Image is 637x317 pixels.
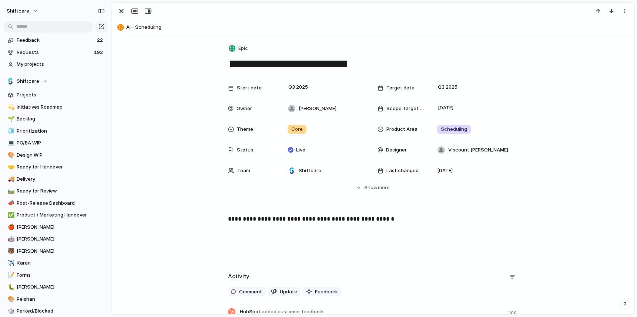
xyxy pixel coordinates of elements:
[291,126,303,133] span: Core
[268,287,300,297] button: Update
[7,127,14,135] button: 🧊
[17,61,105,68] span: My projects
[508,309,518,316] span: 1mo
[7,163,14,171] button: 🤝
[4,246,107,257] a: 🐻[PERSON_NAME]
[126,24,631,31] span: AI - Scheduling
[7,139,14,147] button: 💻
[441,126,467,133] span: Scheduling
[7,235,14,243] button: 🤖
[8,187,13,195] div: 🛤️
[8,211,13,219] div: ✅
[8,115,13,123] div: 🌱
[4,294,107,305] a: 🎨Peishan
[4,209,107,221] a: ✅Product / Marketing Handover
[8,235,13,243] div: 🤖
[8,199,13,207] div: 📣
[7,175,14,183] button: 🚚
[4,234,107,245] div: 🤖[PERSON_NAME]
[238,45,248,52] span: Epic
[17,248,105,255] span: [PERSON_NAME]
[4,102,107,113] a: 💫Initiatives Roadmap
[4,198,107,209] a: 📣Post-Release Dashboard
[4,76,107,87] button: Shiftcare
[17,187,105,195] span: Ready for Review
[386,126,418,133] span: Product Area
[280,288,297,296] span: Update
[436,103,456,112] span: [DATE]
[97,37,104,44] span: 22
[4,270,107,281] a: 📝Forms
[237,105,252,112] span: Owner
[4,150,107,161] a: 🎨Design WIP
[237,146,253,154] span: Status
[17,115,105,123] span: Backlog
[8,223,13,231] div: 🍎
[4,161,107,173] a: 🤝Ready for Handover
[17,175,105,183] span: Delivery
[17,91,105,99] span: Projects
[227,43,250,54] button: Epic
[386,146,407,154] span: Designer
[239,288,262,296] span: Comment
[7,211,14,219] button: ✅
[8,151,13,159] div: 🎨
[378,184,390,191] span: more
[3,5,42,17] button: shiftcare
[299,167,321,174] span: Shiftcare
[437,167,453,174] span: [DATE]
[7,115,14,123] button: 🌱
[286,83,310,92] span: Q3 2025
[386,84,415,92] span: Target date
[237,126,253,133] span: Theme
[228,272,249,281] h2: Activity
[228,287,265,297] button: Comment
[364,184,378,191] span: Show
[8,295,13,303] div: 🎨
[4,258,107,269] a: ✈️Karan
[17,78,39,85] span: Shiftcare
[4,222,107,233] a: 🍎[PERSON_NAME]
[4,174,107,185] a: 🚚Delivery
[7,103,14,111] button: 💫
[315,288,338,296] span: Feedback
[7,296,14,303] button: 🎨
[7,307,14,315] button: 🎲
[4,89,107,100] a: Projects
[17,272,105,279] span: Forms
[8,139,13,147] div: 💻
[262,309,324,314] span: added customer feedback
[4,185,107,197] a: 🛤️Ready for Review
[17,37,95,44] span: Feedback
[17,163,105,171] span: Ready for Handover
[386,167,419,174] span: Last changed
[4,47,107,58] a: Requests193
[17,296,105,303] span: Peishan
[8,103,13,111] div: 💫
[237,167,250,174] span: Team
[17,283,105,291] span: [PERSON_NAME]
[4,282,107,293] a: 🐛[PERSON_NAME]
[17,211,105,219] span: Product / Marketing Handover
[303,287,341,297] button: Feedback
[7,7,29,15] span: shiftcare
[4,35,107,46] a: Feedback22
[4,113,107,125] a: 🌱Backlog
[240,308,324,316] span: HubSpot
[436,83,459,92] span: Q3 2025
[8,259,13,267] div: ✈️
[8,175,13,183] div: 🚚
[8,163,13,171] div: 🤝
[7,283,14,291] button: 🐛
[4,306,107,317] div: 🎲Parked/Blocked
[17,151,105,159] span: Design WIP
